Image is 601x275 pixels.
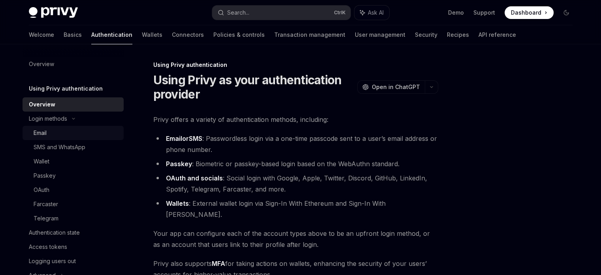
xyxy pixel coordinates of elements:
[511,9,541,17] span: Dashboard
[23,154,124,169] a: Wallet
[227,8,249,17] div: Search...
[23,226,124,240] a: Authentication state
[142,25,162,44] a: Wallets
[372,83,420,91] span: Open in ChatGPT
[29,7,78,18] img: dark logo
[212,6,350,20] button: Search...CtrlK
[29,59,54,69] div: Overview
[153,228,438,250] span: Your app can configure each of the account types above to be an upfront login method, or as an ac...
[153,158,438,169] li: : Biometric or passkey-based login based on the WebAuthn standard.
[23,97,124,112] a: Overview
[189,135,202,143] a: SMS
[357,80,425,94] button: Open in ChatGPT
[153,173,438,195] li: : Social login with Google, Apple, Twitter, Discord, GitHub, LinkedIn, Spotify, Telegram, Farcast...
[23,197,124,211] a: Farcaster
[473,9,495,17] a: Support
[34,157,49,166] div: Wallet
[153,133,438,155] li: : Passwordless login via a one-time passcode sent to a user’s email address or phone number.
[29,84,103,93] h5: Using Privy authentication
[34,142,85,152] div: SMS and WhatsApp
[166,135,182,143] a: Email
[166,199,189,208] a: Wallets
[64,25,82,44] a: Basics
[415,25,437,44] a: Security
[23,126,124,140] a: Email
[172,25,204,44] a: Connectors
[354,6,389,20] button: Ask AI
[29,256,76,266] div: Logging users out
[23,254,124,268] a: Logging users out
[34,128,47,138] div: Email
[29,242,67,252] div: Access tokens
[560,6,573,19] button: Toggle dark mode
[355,25,405,44] a: User management
[23,240,124,254] a: Access tokens
[447,25,469,44] a: Recipes
[505,6,554,19] a: Dashboard
[166,135,202,143] strong: or
[34,171,56,180] div: Passkey
[153,61,438,69] div: Using Privy authentication
[153,198,438,220] li: : External wallet login via Sign-In With Ethereum and Sign-In With [PERSON_NAME].
[34,199,58,209] div: Farcaster
[23,140,124,154] a: SMS and WhatsApp
[166,160,192,168] a: Passkey
[153,73,354,101] h1: Using Privy as your authentication provider
[29,25,54,44] a: Welcome
[274,25,345,44] a: Transaction management
[23,211,124,226] a: Telegram
[29,228,80,237] div: Authentication state
[479,25,516,44] a: API reference
[23,169,124,183] a: Passkey
[213,25,265,44] a: Policies & controls
[23,183,124,197] a: OAuth
[334,9,346,16] span: Ctrl K
[212,260,225,268] a: MFA
[448,9,464,17] a: Demo
[29,114,67,123] div: Login methods
[34,214,58,223] div: Telegram
[153,114,438,125] span: Privy offers a variety of authentication methods, including:
[34,185,49,195] div: OAuth
[29,100,55,109] div: Overview
[368,9,384,17] span: Ask AI
[91,25,132,44] a: Authentication
[23,57,124,71] a: Overview
[166,174,223,182] a: OAuth and socials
